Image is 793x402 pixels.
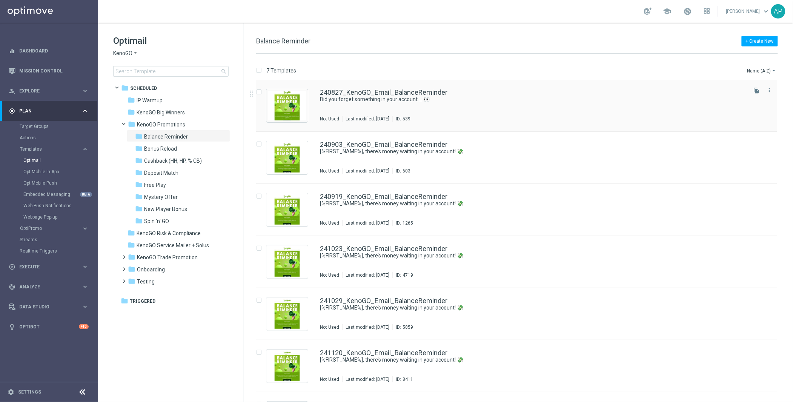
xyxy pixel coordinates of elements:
[135,145,143,152] i: folder
[320,168,339,174] div: Not Used
[20,225,89,231] button: OptiPromo keyboard_arrow_right
[81,146,89,153] i: keyboard_arrow_right
[23,155,97,166] div: Optimail
[20,135,78,141] a: Actions
[320,324,339,330] div: Not Used
[320,245,447,252] a: 241023_KenoGO_Email_BalanceReminder
[23,180,78,186] a: OptiMobile Push
[20,226,74,231] span: OptiPromo
[249,340,791,392] div: Press SPACE to select this row.
[144,218,169,225] span: Spin 'n' GO
[23,157,78,163] a: Optimail
[20,146,89,152] div: Templates keyboard_arrow_right
[9,48,15,54] i: equalizer
[8,324,89,330] button: lightbulb Optibot +10
[256,37,310,45] span: Balance Reminder
[343,220,392,226] div: Last modified: [DATE]
[343,324,392,330] div: Last modified: [DATE]
[403,220,413,226] div: 1265
[8,264,89,270] button: play_circle_outline Execute keyboard_arrow_right
[249,184,791,236] div: Press SPACE to select this row.
[20,237,78,243] a: Streams
[20,234,97,245] div: Streams
[9,108,15,114] i: gps_fixed
[19,317,79,337] a: Optibot
[268,247,306,277] img: 4719.jpeg
[268,91,306,120] img: 539.jpeg
[20,132,97,143] div: Actions
[137,242,214,249] span: KenoGO Service Mailer + Solus eDM
[144,169,178,176] span: Deposit Match
[320,220,339,226] div: Not Used
[392,220,413,226] div: ID:
[343,168,392,174] div: Last modified: [DATE]
[8,68,89,74] div: Mission Control
[268,143,306,173] img: 603.jpeg
[137,109,185,116] span: KenoGO Big Winners
[23,200,97,211] div: Web Push Notifications
[135,193,143,200] i: folder
[343,376,392,382] div: Last modified: [DATE]
[320,193,447,200] a: 240919_KenoGO_Email_BalanceReminder
[343,116,392,122] div: Last modified: [DATE]
[268,351,306,381] img: 8411.jpeg
[20,248,78,254] a: Realtime Triggers
[144,206,187,213] span: New Player Bonus
[23,177,97,189] div: OptiMobile Push
[766,87,772,93] i: more_vert
[23,191,78,197] a: Embedded Messaging
[320,272,339,278] div: Not Used
[128,241,135,249] i: folder
[8,389,14,396] i: settings
[320,200,728,207] a: [%FIRST_NAME%], there’s money waiting in your account! 💸
[137,254,198,261] span: KenoGO Trade Promotion
[135,169,143,176] i: folder
[9,263,81,270] div: Execute
[128,265,135,273] i: folder
[752,86,761,95] button: file_copy
[144,133,188,140] span: Balance Reminder
[320,297,447,304] a: 241029_KenoGO_Email_BalanceReminder
[320,200,745,207] div: [%FIRST_NAME%], there’s money waiting in your account! 💸
[320,96,745,103] div: Did you forget something in your account ... 👀
[20,147,81,151] div: Templates
[81,303,89,310] i: keyboard_arrow_right
[137,121,185,128] span: KenoGO Promotions
[113,50,132,57] span: KenoGO
[9,263,15,270] i: play_circle_outline
[392,272,413,278] div: ID:
[19,305,81,309] span: Data Studio
[8,88,89,94] button: person_search Explore keyboard_arrow_right
[121,84,129,92] i: folder
[266,67,296,74] p: 7 Templates
[8,304,89,310] div: Data Studio keyboard_arrow_right
[249,288,791,340] div: Press SPACE to select this row.
[753,88,759,94] i: file_copy
[392,116,410,122] div: ID:
[19,285,81,289] span: Analyze
[137,230,201,237] span: KenoGO Risk & Compliance
[9,41,89,61] div: Dashboard
[135,205,143,213] i: folder
[128,96,135,104] i: folder
[20,147,74,151] span: Templates
[121,297,128,305] i: folder
[320,252,745,259] div: [%FIRST_NAME%], there’s money waiting in your account! 💸
[320,252,728,259] a: [%FIRST_NAME%], there’s money waiting in your account! 💸
[403,376,413,382] div: 8411
[18,390,41,394] a: Settings
[128,120,135,128] i: folder
[135,181,143,188] i: folder
[20,245,97,257] div: Realtime Triggers
[747,66,778,75] button: Name (A-Z)arrow_drop_down
[403,272,413,278] div: 4719
[9,283,81,290] div: Analyze
[23,203,78,209] a: Web Push Notifications
[128,108,135,116] i: folder
[137,97,163,104] span: IP Warmup
[8,284,89,290] button: track_changes Analyze keyboard_arrow_right
[23,214,78,220] a: Webpage Pop-up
